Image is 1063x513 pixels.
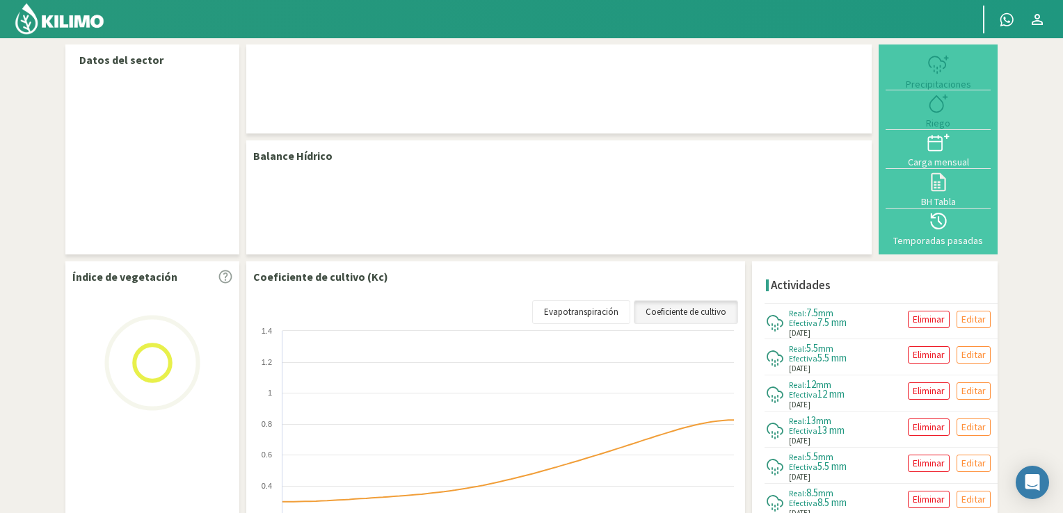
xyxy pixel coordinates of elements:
button: Carga mensual [886,130,991,169]
span: [DATE] [789,363,810,375]
button: BH Tabla [886,169,991,208]
div: Carga mensual [890,157,986,167]
text: 0.6 [262,450,272,459]
p: Editar [961,383,986,399]
span: [DATE] [789,399,810,411]
button: Editar [957,491,991,508]
p: Editar [961,347,986,363]
span: mm [818,487,833,499]
button: Editar [957,455,991,472]
span: 7.5 mm [817,316,847,329]
p: Eliminar [913,311,945,327]
span: Real: [789,308,806,318]
span: Efectiva [789,353,817,364]
span: [DATE] [789,471,810,483]
span: Real: [789,343,806,354]
button: Eliminar [908,311,950,328]
span: mm [818,342,833,355]
text: 1 [268,389,272,397]
span: Real: [789,452,806,462]
button: Editar [957,418,991,436]
span: 12 [806,377,816,391]
button: Temporadas pasadas [886,209,991,247]
span: mm [816,378,831,391]
span: mm [818,307,833,319]
button: Eliminar [908,418,950,436]
p: Coeficiente de cultivo (Kc) [253,268,388,285]
p: Editar [961,455,986,471]
img: Kilimo [14,2,105,35]
text: 0.4 [262,482,272,490]
div: Open Intercom Messenger [1016,466,1049,499]
a: Evapotranspiración [532,300,630,324]
span: mm [816,414,831,427]
span: 5.5 mm [817,351,847,364]
span: 13 mm [817,423,845,437]
span: Real: [789,416,806,426]
span: 7.5 [806,306,818,319]
p: Eliminar [913,419,945,435]
a: Coeficiente de cultivo [634,300,738,324]
p: Eliminar [913,455,945,471]
span: 5.5 [806,450,818,463]
span: [DATE] [789,435,810,447]
span: 8.5 mm [817,496,847,509]
text: 1.4 [262,327,272,335]
span: 8.5 [806,486,818,499]
p: Eliminar [913,491,945,507]
text: 0.8 [262,420,272,428]
button: Eliminar [908,382,950,400]
span: Efectiva [789,389,817,400]
span: 5.5 mm [817,459,847,473]
div: Temporadas pasadas [890,236,986,245]
span: Efectiva [789,462,817,472]
button: Precipitaciones [886,51,991,90]
button: Riego [886,90,991,129]
span: Efectiva [789,425,817,436]
text: 1.2 [262,358,272,366]
p: Datos del sector [79,51,225,68]
span: 5.5 [806,341,818,355]
button: Editar [957,346,991,364]
button: Eliminar [908,455,950,472]
p: Eliminar [913,347,945,363]
p: Editar [961,491,986,507]
p: Índice de vegetación [72,268,177,285]
p: Editar [961,311,986,327]
span: Efectiva [789,498,817,508]
div: Precipitaciones [890,79,986,89]
button: Eliminar [908,491,950,508]
span: mm [818,450,833,463]
div: BH Tabla [890,197,986,206]
span: [DATE] [789,327,810,339]
button: Editar [957,311,991,328]
span: Real: [789,380,806,390]
button: Editar [957,382,991,400]
span: 12 mm [817,387,845,400]
p: Editar [961,419,986,435]
span: Real: [789,488,806,498]
img: Loading... [83,293,222,432]
span: 13 [806,414,816,427]
h4: Actividades [771,279,831,292]
button: Eliminar [908,346,950,364]
p: Balance Hídrico [253,147,333,164]
span: Efectiva [789,318,817,328]
div: Riego [890,118,986,128]
p: Eliminar [913,383,945,399]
